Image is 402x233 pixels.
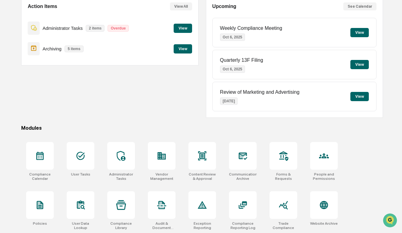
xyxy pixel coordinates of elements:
p: Administrator Tasks [43,26,83,31]
button: View [174,44,192,53]
div: User Data Lookup [67,221,94,230]
div: Forms & Requests [270,172,297,181]
div: 🖐️ [6,78,11,83]
div: Website Archive [310,221,338,226]
div: Compliance Calendar [26,172,54,181]
p: Quarterly 13F Filing [220,57,263,63]
p: Review of Marketing and Advertising [220,89,300,95]
div: Trade Compliance [270,221,297,230]
iframe: Open customer support [382,213,399,229]
div: We're offline, we'll be back soon [21,53,80,58]
button: View [350,92,369,101]
div: Content Review & Approval [188,172,216,181]
div: People and Permissions [310,172,338,181]
div: Policies [33,221,47,226]
div: Administrator Tasks [107,172,135,181]
img: 1746055101610-c473b297-6a78-478c-a979-82029cc54cd1 [6,47,17,58]
div: Audit & Document Logs [148,221,175,230]
p: 2 items [86,25,104,32]
p: Oct 6, 2025 [220,65,245,73]
a: View [174,25,192,31]
button: View [174,24,192,33]
div: 🔎 [6,90,11,95]
span: Pylon [61,104,74,109]
button: Start new chat [104,49,112,56]
p: 5 items [65,45,83,52]
a: 🗄️Attestations [42,75,79,86]
div: Exception Reporting [188,221,216,230]
p: Overdue [108,25,129,32]
p: Archiving [43,46,62,51]
button: View [350,28,369,37]
div: Modules [21,125,383,131]
p: How can we help? [6,13,112,23]
span: Preclearance [12,77,40,84]
div: User Tasks [71,172,90,176]
p: Oct 6, 2025 [220,34,245,41]
div: Vendor Management [148,172,175,181]
span: Data Lookup [12,89,39,95]
div: Compliance Reporting Log [229,221,257,230]
a: 🔎Data Lookup [4,87,41,98]
div: Compliance Library [107,221,135,230]
p: [DATE] [220,97,238,105]
div: 🗄️ [45,78,49,83]
h2: Upcoming [212,4,236,9]
div: Communications Archive [229,172,257,181]
h2: Action Items [28,4,57,9]
a: View [174,45,192,51]
a: 🖐️Preclearance [4,75,42,86]
div: Start new chat [21,47,101,53]
p: Weekly Compliance Meeting [220,26,282,31]
span: Attestations [51,77,76,84]
button: View All [170,2,192,10]
button: View [350,60,369,69]
button: See Calendar [343,2,376,10]
a: Powered byPylon [43,104,74,109]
